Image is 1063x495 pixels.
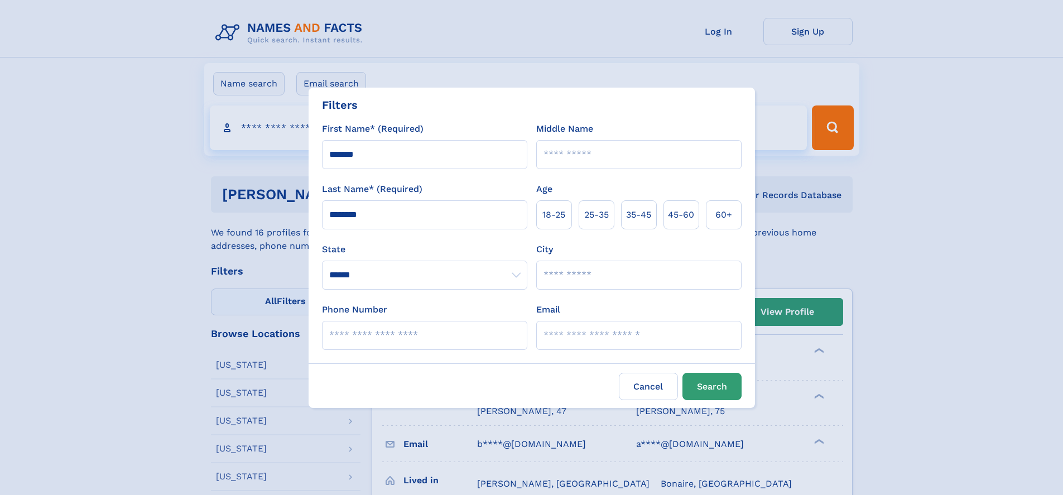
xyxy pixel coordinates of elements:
[619,373,678,400] label: Cancel
[668,208,694,222] span: 45‑60
[542,208,565,222] span: 18‑25
[715,208,732,222] span: 60+
[536,182,552,196] label: Age
[322,97,358,113] div: Filters
[536,243,553,256] label: City
[322,303,387,316] label: Phone Number
[536,303,560,316] label: Email
[322,122,424,136] label: First Name* (Required)
[322,182,422,196] label: Last Name* (Required)
[536,122,593,136] label: Middle Name
[682,373,742,400] button: Search
[322,243,527,256] label: State
[626,208,651,222] span: 35‑45
[584,208,609,222] span: 25‑35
